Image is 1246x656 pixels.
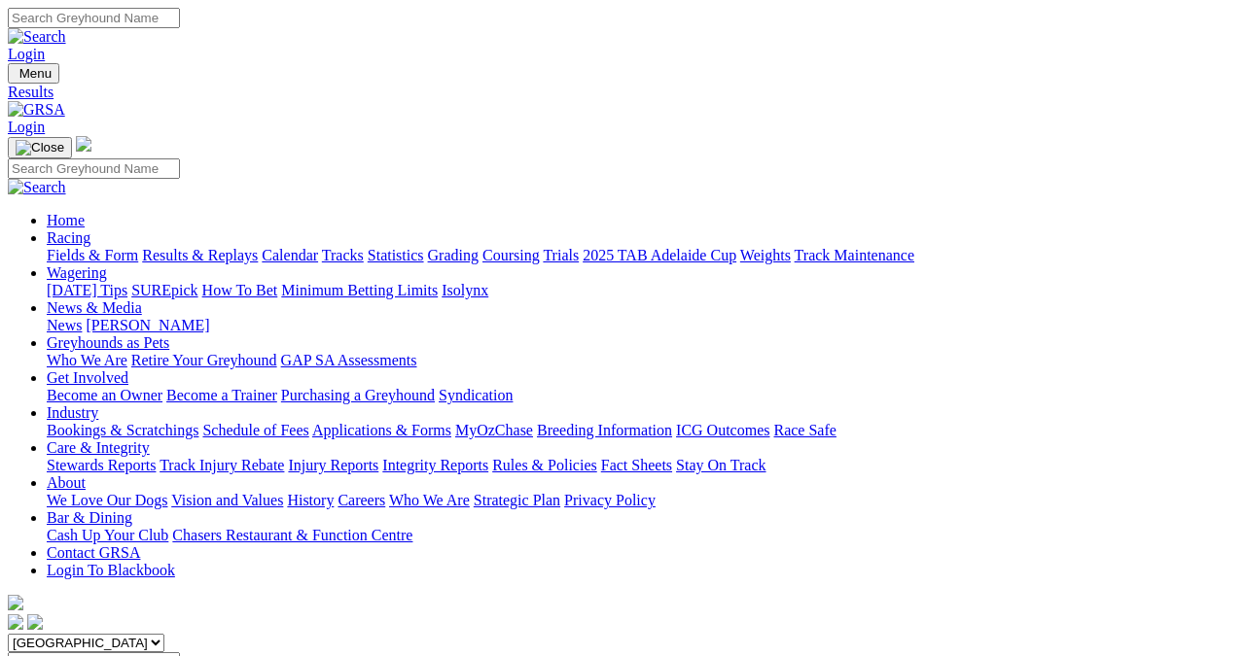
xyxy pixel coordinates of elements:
[47,492,1238,509] div: About
[583,247,736,263] a: 2025 TAB Adelaide Cup
[171,492,283,508] a: Vision and Values
[47,247,138,263] a: Fields & Form
[8,28,66,46] img: Search
[543,247,579,263] a: Trials
[368,247,424,263] a: Statistics
[564,492,656,508] a: Privacy Policy
[47,317,1238,334] div: News & Media
[47,282,1238,299] div: Wagering
[47,457,156,473] a: Stewards Reports
[474,492,560,508] a: Strategic Plan
[47,422,198,438] a: Bookings & Scratchings
[47,422,1238,439] div: Industry
[47,404,98,421] a: Industry
[47,229,90,246] a: Racing
[455,422,533,438] a: MyOzChase
[47,352,127,368] a: Who We Are
[47,509,132,526] a: Bar & Dining
[47,457,1238,474] div: Care & Integrity
[8,614,23,630] img: facebook.svg
[47,247,1238,264] div: Racing
[16,140,64,155] img: Close
[8,158,180,179] input: Search
[8,179,66,196] img: Search
[202,422,308,438] a: Schedule of Fees
[8,119,45,135] a: Login
[322,247,364,263] a: Tracks
[47,387,162,403] a: Become an Owner
[439,387,513,403] a: Syndication
[76,136,91,152] img: logo-grsa-white.png
[740,247,791,263] a: Weights
[131,352,277,368] a: Retire Your Greyhound
[47,369,128,386] a: Get Involved
[47,562,175,578] a: Login To Blackbook
[47,282,127,298] a: [DATE] Tips
[8,84,1238,101] a: Results
[338,492,385,508] a: Careers
[27,614,43,630] img: twitter.svg
[47,299,142,316] a: News & Media
[428,247,479,263] a: Grading
[773,422,836,438] a: Race Safe
[8,101,65,119] img: GRSA
[142,247,258,263] a: Results & Replays
[382,457,488,473] a: Integrity Reports
[281,282,438,298] a: Minimum Betting Limits
[47,212,85,228] a: Home
[47,544,140,561] a: Contact GRSA
[288,457,378,473] a: Injury Reports
[482,247,540,263] a: Coursing
[795,247,914,263] a: Track Maintenance
[47,334,169,351] a: Greyhounds as Pets
[47,527,168,543] a: Cash Up Your Club
[262,247,318,263] a: Calendar
[676,457,765,473] a: Stay On Track
[8,63,59,84] button: Toggle navigation
[47,317,82,333] a: News
[47,474,86,491] a: About
[131,282,197,298] a: SUREpick
[537,422,672,438] a: Breeding Information
[47,439,150,456] a: Care & Integrity
[389,492,470,508] a: Who We Are
[8,8,180,28] input: Search
[312,422,451,438] a: Applications & Forms
[8,595,23,610] img: logo-grsa-white.png
[676,422,769,438] a: ICG Outcomes
[8,46,45,62] a: Login
[86,317,209,333] a: [PERSON_NAME]
[160,457,284,473] a: Track Injury Rebate
[47,352,1238,369] div: Greyhounds as Pets
[281,387,435,403] a: Purchasing a Greyhound
[601,457,672,473] a: Fact Sheets
[47,264,107,281] a: Wagering
[442,282,488,298] a: Isolynx
[19,66,52,81] span: Menu
[281,352,417,368] a: GAP SA Assessments
[47,527,1238,544] div: Bar & Dining
[287,492,334,508] a: History
[492,457,597,473] a: Rules & Policies
[47,492,167,508] a: We Love Our Dogs
[8,137,72,158] button: Toggle navigation
[172,527,412,543] a: Chasers Restaurant & Function Centre
[166,387,277,403] a: Become a Trainer
[202,282,278,298] a: How To Bet
[47,387,1238,404] div: Get Involved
